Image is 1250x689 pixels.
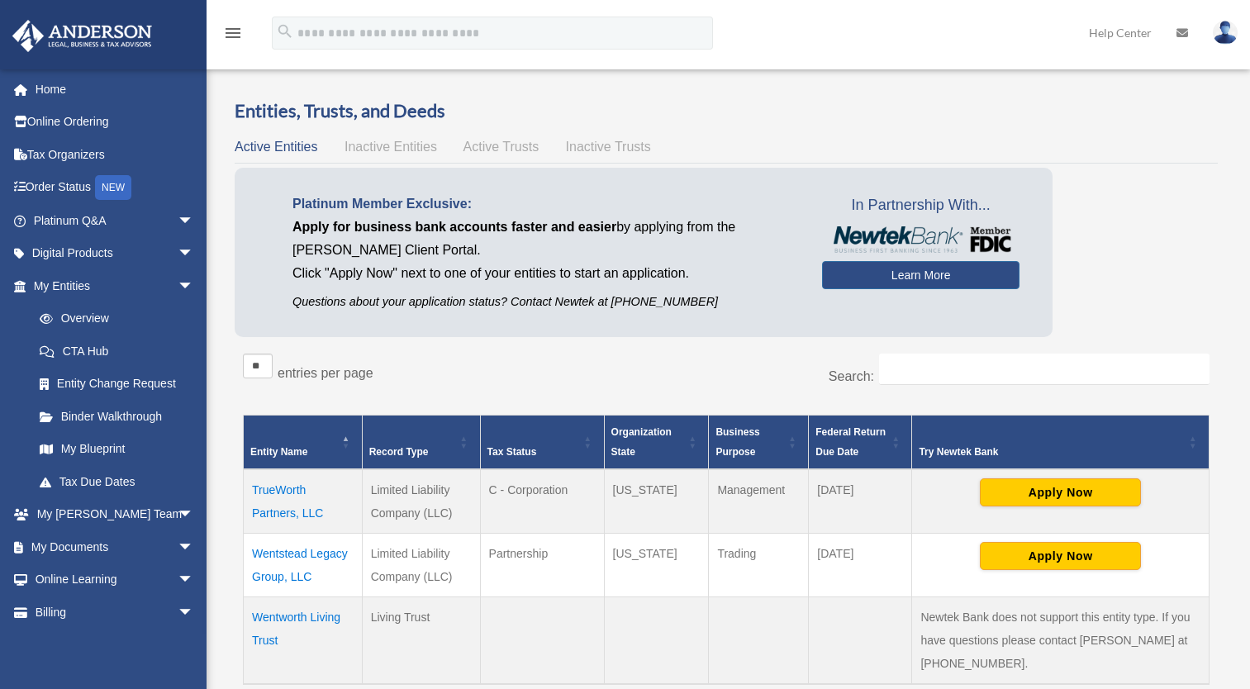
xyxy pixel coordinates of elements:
[369,446,429,458] span: Record Type
[604,415,709,469] th: Organization State: Activate to sort
[815,426,886,458] span: Federal Return Due Date
[809,415,912,469] th: Federal Return Due Date: Activate to sort
[12,498,219,531] a: My [PERSON_NAME] Teamarrow_drop_down
[292,192,797,216] p: Platinum Member Exclusive:
[178,237,211,271] span: arrow_drop_down
[278,366,373,380] label: entries per page
[12,269,211,302] a: My Entitiesarrow_drop_down
[345,140,437,154] span: Inactive Entities
[178,204,211,238] span: arrow_drop_down
[292,216,797,262] p: by applying from the [PERSON_NAME] Client Portal.
[292,220,616,234] span: Apply for business bank accounts faster and easier
[244,415,363,469] th: Entity Name: Activate to invert sorting
[223,23,243,43] i: menu
[604,469,709,534] td: [US_STATE]
[12,629,219,662] a: Events Calendar
[566,140,651,154] span: Inactive Trusts
[12,530,219,563] a: My Documentsarrow_drop_down
[178,530,211,564] span: arrow_drop_down
[709,469,809,534] td: Management
[809,469,912,534] td: [DATE]
[1213,21,1238,45] img: User Pic
[12,73,219,106] a: Home
[178,269,211,303] span: arrow_drop_down
[250,446,307,458] span: Entity Name
[244,596,363,684] td: Wentworth Living Trust
[809,533,912,596] td: [DATE]
[919,442,1184,462] div: Try Newtek Bank
[822,261,1019,289] a: Learn More
[292,262,797,285] p: Click "Apply Now" next to one of your entities to start an application.
[23,368,211,401] a: Entity Change Request
[829,369,874,383] label: Search:
[292,292,797,312] p: Questions about your application status? Contact Newtek at [PHONE_NUMBER]
[12,106,219,139] a: Online Ordering
[178,563,211,597] span: arrow_drop_down
[362,469,480,534] td: Limited Liability Company (LLC)
[463,140,539,154] span: Active Trusts
[23,433,211,466] a: My Blueprint
[362,415,480,469] th: Record Type: Activate to sort
[23,400,211,433] a: Binder Walkthrough
[362,533,480,596] td: Limited Liability Company (LLC)
[709,533,809,596] td: Trading
[244,533,363,596] td: Wentstead Legacy Group, LLC
[178,596,211,630] span: arrow_drop_down
[235,140,317,154] span: Active Entities
[95,175,131,200] div: NEW
[12,171,219,205] a: Order StatusNEW
[604,533,709,596] td: [US_STATE]
[487,446,537,458] span: Tax Status
[223,29,243,43] a: menu
[12,596,219,629] a: Billingarrow_drop_down
[23,465,211,498] a: Tax Due Dates
[480,469,604,534] td: C - Corporation
[980,542,1141,570] button: Apply Now
[276,22,294,40] i: search
[7,20,157,52] img: Anderson Advisors Platinum Portal
[709,415,809,469] th: Business Purpose: Activate to sort
[12,237,219,270] a: Digital Productsarrow_drop_down
[235,98,1218,124] h3: Entities, Trusts, and Deeds
[912,415,1210,469] th: Try Newtek Bank : Activate to sort
[23,302,202,335] a: Overview
[480,415,604,469] th: Tax Status: Activate to sort
[12,563,219,596] a: Online Learningarrow_drop_down
[912,596,1210,684] td: Newtek Bank does not support this entity type. If you have questions please contact [PERSON_NAME]...
[12,204,219,237] a: Platinum Q&Aarrow_drop_down
[480,533,604,596] td: Partnership
[244,469,363,534] td: TrueWorth Partners, LLC
[830,226,1011,253] img: NewtekBankLogoSM.png
[822,192,1019,219] span: In Partnership With...
[362,596,480,684] td: Living Trust
[980,478,1141,506] button: Apply Now
[23,335,211,368] a: CTA Hub
[715,426,759,458] span: Business Purpose
[12,138,219,171] a: Tax Organizers
[611,426,672,458] span: Organization State
[178,498,211,532] span: arrow_drop_down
